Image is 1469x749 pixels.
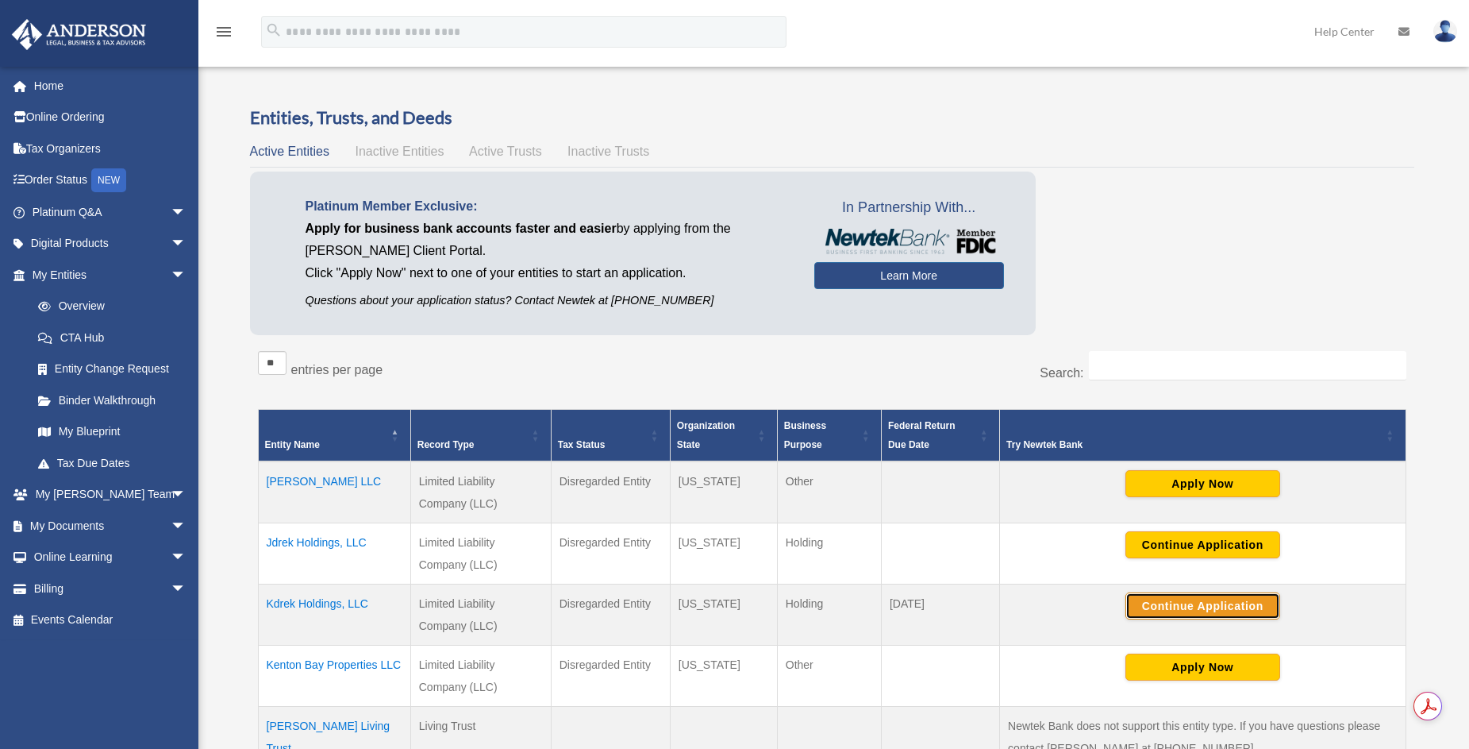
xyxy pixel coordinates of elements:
a: My Documentsarrow_drop_down [11,510,210,542]
span: Active Entities [250,145,329,158]
td: Disregarded Entity [551,585,670,646]
td: Kenton Bay Properties LLC [258,646,410,707]
td: Limited Liability Company (LLC) [410,646,551,707]
td: Jdrek Holdings, LLC [258,523,410,585]
a: Digital Productsarrow_drop_down [11,228,210,260]
td: Disregarded Entity [551,646,670,707]
button: Continue Application [1125,531,1280,558]
span: Record Type [417,439,475,450]
a: Online Learningarrow_drop_down [11,542,210,573]
th: Federal Return Due Date: Activate to sort [881,410,999,462]
td: Other [777,646,881,707]
th: Business Purpose: Activate to sort [777,410,881,462]
td: Limited Liability Company (LLC) [410,523,551,585]
td: [PERSON_NAME] LLC [258,461,410,523]
td: Disregarded Entity [551,523,670,585]
label: Search: [1040,366,1083,380]
button: Continue Application [1125,593,1280,620]
td: [DATE] [881,585,999,646]
i: menu [214,22,233,41]
a: Order StatusNEW [11,164,210,197]
td: Holding [777,523,881,585]
a: Platinum Q&Aarrow_drop_down [11,196,210,228]
button: Apply Now [1125,654,1280,681]
p: Click "Apply Now" next to one of your entities to start an application. [306,262,790,284]
span: arrow_drop_down [171,542,202,574]
span: arrow_drop_down [171,196,202,229]
span: Apply for business bank accounts faster and easier [306,222,617,235]
a: Tax Organizers [11,133,210,164]
th: Record Type: Activate to sort [410,410,551,462]
button: Apply Now [1125,470,1280,497]
td: [US_STATE] [670,461,777,523]
a: Online Ordering [11,102,210,133]
a: My Blueprint [22,416,202,448]
td: [US_STATE] [670,646,777,707]
p: Platinum Member Exclusive: [306,195,790,218]
span: Inactive Entities [355,145,444,158]
th: Organization State: Activate to sort [670,410,777,462]
label: entries per page [291,363,383,376]
td: Limited Liability Company (LLC) [410,585,551,646]
p: Questions about your application status? Contact Newtek at [PHONE_NUMBER] [306,291,790,311]
span: arrow_drop_down [171,259,202,291]
h3: Entities, Trusts, and Deeds [250,106,1414,130]
a: My Entitiesarrow_drop_down [11,259,202,291]
p: by applying from the [PERSON_NAME] Client Portal. [306,218,790,262]
td: Limited Liability Company (LLC) [410,461,551,523]
a: Learn More [814,262,1004,289]
a: Entity Change Request [22,353,202,385]
th: Tax Status: Activate to sort [551,410,670,462]
a: Events Calendar [11,604,210,636]
span: Inactive Trusts [567,145,649,158]
a: Billingarrow_drop_down [11,573,210,604]
span: Active Trusts [469,145,542,158]
a: Overview [22,291,194,322]
a: CTA Hub [22,322,202,353]
span: Business Purpose [784,420,826,450]
i: search [265,21,283,39]
span: Organization State [677,420,735,450]
span: arrow_drop_down [171,573,202,605]
td: Disregarded Entity [551,461,670,523]
img: NewtekBankLogoSM.png [822,229,996,254]
td: Kdrek Holdings, LLC [258,585,410,646]
a: Binder Walkthrough [22,384,202,416]
a: My [PERSON_NAME] Teamarrow_drop_down [11,479,210,511]
span: arrow_drop_down [171,228,202,261]
span: arrow_drop_down [171,479,202,512]
td: [US_STATE] [670,585,777,646]
img: Anderson Advisors Platinum Portal [7,19,151,50]
a: Tax Due Dates [22,447,202,479]
th: Try Newtek Bank : Activate to sort [1000,410,1406,462]
td: Other [777,461,881,523]
span: arrow_drop_down [171,510,202,542]
a: menu [214,28,233,41]
span: Entity Name [265,439,320,450]
span: Federal Return Due Date [888,420,956,450]
a: Home [11,70,210,102]
td: [US_STATE] [670,523,777,585]
td: Holding [777,585,881,646]
div: Try Newtek Bank [1006,435,1381,454]
span: In Partnership With... [814,195,1004,221]
th: Entity Name: Activate to invert sorting [258,410,410,462]
span: Tax Status [558,439,606,450]
img: User Pic [1433,20,1457,43]
div: NEW [91,168,126,192]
